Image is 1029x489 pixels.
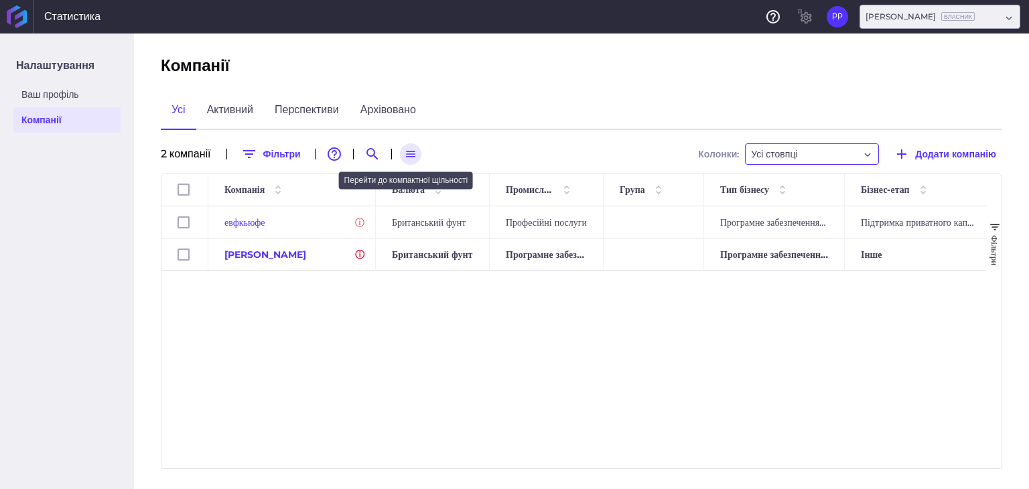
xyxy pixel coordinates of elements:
div: Випадаючий вибір [860,5,1020,29]
font: Перспективи [275,103,339,116]
a: Усі [161,91,196,130]
a: [PERSON_NAME] [224,249,306,261]
font: Усі [171,103,186,116]
div: Випадаючий вибір [745,143,879,165]
font: Промисловість [506,184,570,196]
font: Програмне забезпечення як послуга [506,249,661,261]
font: Фільтри [263,148,300,160]
button: Додати компанію [888,143,1002,165]
font: Статистика [44,10,100,23]
a: Активний [196,91,264,130]
button: Меню користувача [827,6,848,27]
font: Програмне забезпечення для малого та середнього бізнесу [720,216,956,228]
font: Компанія [224,184,265,196]
font: Підтримка приватного капіталу [861,216,987,228]
font: Додати компанію [915,148,996,160]
font: Група [620,184,645,196]
font: Компанії [161,56,230,75]
font: Колонки: [698,148,739,160]
font: Бізнес-етап [861,184,910,196]
font: РР [832,11,843,21]
font: Архівовано [360,103,416,116]
font: 2 [161,147,167,160]
button: Допомога [762,6,784,27]
a: Компанії [13,107,121,133]
font: Активний [207,103,253,116]
font: [PERSON_NAME] [866,11,936,21]
font: компанії [169,147,210,160]
font: Власник [944,13,972,20]
font: Інше [861,249,882,261]
a: Перспективи [264,91,350,130]
font: Британський фунт [392,249,472,261]
font: Фільтри [989,235,1000,265]
button: Фільтри [235,143,306,165]
a: евфкьюфе [224,216,265,228]
font: Тип бізнесу [720,184,769,196]
font: Валюта [392,184,425,196]
font: Налаштування [16,59,94,72]
font: Професійні послуги [506,216,587,228]
a: Ваш профіль [13,82,121,107]
a: Архівовано [350,91,427,130]
font: Компанії [21,114,62,126]
font: Усі стовпці [751,148,797,160]
font: Британський фунт [392,216,466,228]
font: Програмне забезпечення B2C [720,249,848,261]
font: Ваш профіль [21,88,79,100]
button: Пошук за [362,143,383,165]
